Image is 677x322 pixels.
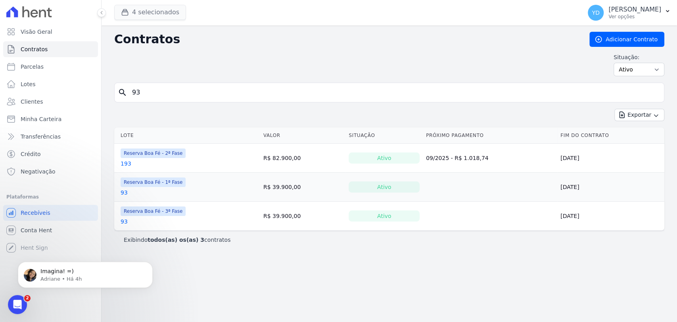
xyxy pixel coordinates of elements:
[260,202,346,231] td: R$ 39.900,00
[12,260,19,266] button: Seletor de emoji
[6,192,95,202] div: Plataformas
[6,161,152,185] div: Adriane diz…
[3,111,98,127] a: Minha Carteira
[105,86,152,103] div: está trocado
[3,76,98,92] a: Lotes
[608,13,661,20] p: Ver opções
[557,202,664,231] td: [DATE]
[349,152,420,164] div: Ativo
[13,42,124,58] div: Yris, consta que o CPF esta cadastrado p/ outra cliente:
[121,190,146,198] div: obrigada
[3,129,98,145] a: Transferências
[349,181,420,193] div: Ativo
[3,205,98,221] a: Recebíveis
[13,228,51,232] div: Adriane • Há 4h
[6,208,52,226] div: Imagina! =)Adriane • Há 4h
[136,257,149,270] button: Enviar mensagem…
[13,140,124,156] div: Certo Yris. Vou providenciar a troca internamente e já confirmo para você.
[139,3,153,17] div: Fechar
[3,164,98,179] a: Negativação
[6,185,152,209] div: YRIS diz…
[3,41,98,57] a: Contratos
[260,144,346,173] td: R$ 82.900,00
[21,28,52,36] span: Visão Geral
[260,127,346,144] th: Valor
[3,146,98,162] a: Crédito
[21,226,52,234] span: Conta Hent
[124,236,230,244] p: Exibindo contratos
[21,45,48,53] span: Contratos
[13,166,86,174] div: Prontinho Yris. Alterado. ;)
[38,260,44,266] button: Carregar anexo
[121,177,186,187] span: Reserva Boa Fé - 1ª Fase
[6,37,130,79] div: Yris, consta que o CPF esta cadastrado p/ outra cliente:
[3,24,98,40] a: Visão Geral
[114,127,260,144] th: Lote
[114,5,186,20] button: 4 selecionados
[589,32,664,47] a: Adicionar Contrato
[127,85,661,100] input: Buscar por nome do lote
[345,127,423,144] th: Situação
[25,260,31,266] button: Seletor de Gif
[7,243,152,257] textarea: Envie uma mensagem...
[118,88,127,97] i: search
[8,295,27,314] iframe: Intercom live chat
[426,155,489,161] a: 09/2025 - R$ 1.018,74
[6,245,165,301] iframe: Intercom notifications mensagem
[13,213,46,221] div: Imagina! =)
[592,10,599,15] span: YD
[148,237,204,243] b: todos(as) os(as) 3
[121,218,128,226] a: 93
[6,161,92,179] div: Prontinho Yris. Alterado. ;)
[614,109,664,121] button: Exportar
[6,6,152,37] div: YRIS diz…
[124,3,139,18] button: Início
[557,144,664,173] td: [DATE]
[111,91,146,98] div: está trocado
[121,206,186,216] span: Reserva Boa Fé - 3ª Fase
[6,86,152,104] div: YRIS diz…
[349,210,420,222] div: Ativo
[557,127,664,144] th: Fim do Contrato
[50,260,57,266] button: Start recording
[21,209,50,217] span: Recebíveis
[3,59,98,75] a: Parcelas
[61,109,146,124] div: O dela é esse: 02735978761 e o dele é esse: 07673250799
[115,185,152,202] div: obrigada
[21,168,56,175] span: Negativação
[38,8,67,13] h1: Operator
[6,37,152,86] div: Adriane diz…
[581,2,677,24] button: YD [PERSON_NAME] Ver opções
[21,63,44,71] span: Parcelas
[3,222,98,238] a: Conta Hent
[23,4,35,17] img: Profile image for Operator
[3,94,98,110] a: Clientes
[260,173,346,202] td: R$ 39.900,00
[6,135,130,160] div: Certo Yris. Vou providenciar a troca internamente e já confirmo para você.
[608,6,661,13] p: [PERSON_NAME]
[5,3,20,18] button: go back
[557,173,664,202] td: [DATE]
[24,295,31,301] span: 2
[423,127,557,144] th: Próximo Pagamento
[21,98,43,106] span: Clientes
[121,160,131,168] a: 193
[55,104,152,129] div: O dela é esse: 02735978761e o dele é esse: 07673250799
[21,133,61,141] span: Transferências
[114,32,577,46] h2: Contratos
[121,189,128,197] a: 93
[6,208,152,243] div: Adriane diz…
[21,150,41,158] span: Crédito
[6,135,152,161] div: Adriane diz…
[6,104,152,135] div: YRIS diz…
[21,115,61,123] span: Minha Carteira
[614,53,664,61] label: Situação:
[121,148,186,158] span: Reserva Boa Fé - 2ª Fase
[21,80,36,88] span: Lotes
